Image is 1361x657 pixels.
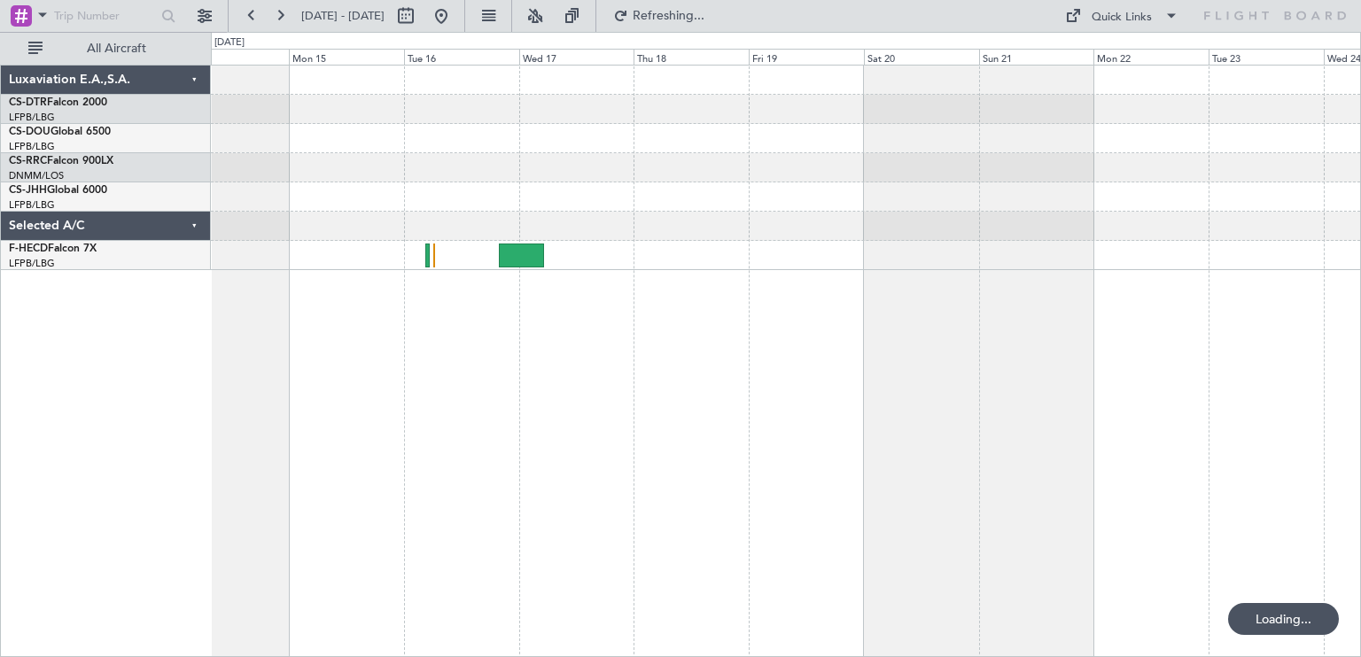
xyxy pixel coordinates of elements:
[9,185,47,196] span: CS-JHH
[979,49,1094,65] div: Sun 21
[9,185,107,196] a: CS-JHHGlobal 6000
[54,3,156,29] input: Trip Number
[9,127,51,137] span: CS-DOU
[1228,603,1339,635] div: Loading...
[9,111,55,124] a: LFPB/LBG
[9,169,64,182] a: DNMM/LOS
[1056,2,1187,30] button: Quick Links
[46,43,187,55] span: All Aircraft
[19,35,192,63] button: All Aircraft
[9,127,111,137] a: CS-DOUGlobal 6500
[749,49,864,65] div: Fri 19
[632,10,706,22] span: Refreshing...
[519,49,634,65] div: Wed 17
[174,49,289,65] div: Sun 14
[605,2,712,30] button: Refreshing...
[214,35,245,50] div: [DATE]
[9,243,48,254] span: F-HECD
[9,156,113,166] a: CS-RRCFalcon 900LX
[9,198,55,212] a: LFPB/LBG
[9,97,47,108] span: CS-DTR
[1093,49,1209,65] div: Mon 22
[634,49,749,65] div: Thu 18
[9,243,97,254] a: F-HECDFalcon 7X
[9,156,47,166] span: CS-RRC
[404,49,519,65] div: Tue 16
[301,8,385,24] span: [DATE] - [DATE]
[864,49,979,65] div: Sat 20
[9,257,55,270] a: LFPB/LBG
[289,49,404,65] div: Mon 15
[9,140,55,153] a: LFPB/LBG
[9,97,107,108] a: CS-DTRFalcon 2000
[1092,9,1152,27] div: Quick Links
[1209,49,1324,65] div: Tue 23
